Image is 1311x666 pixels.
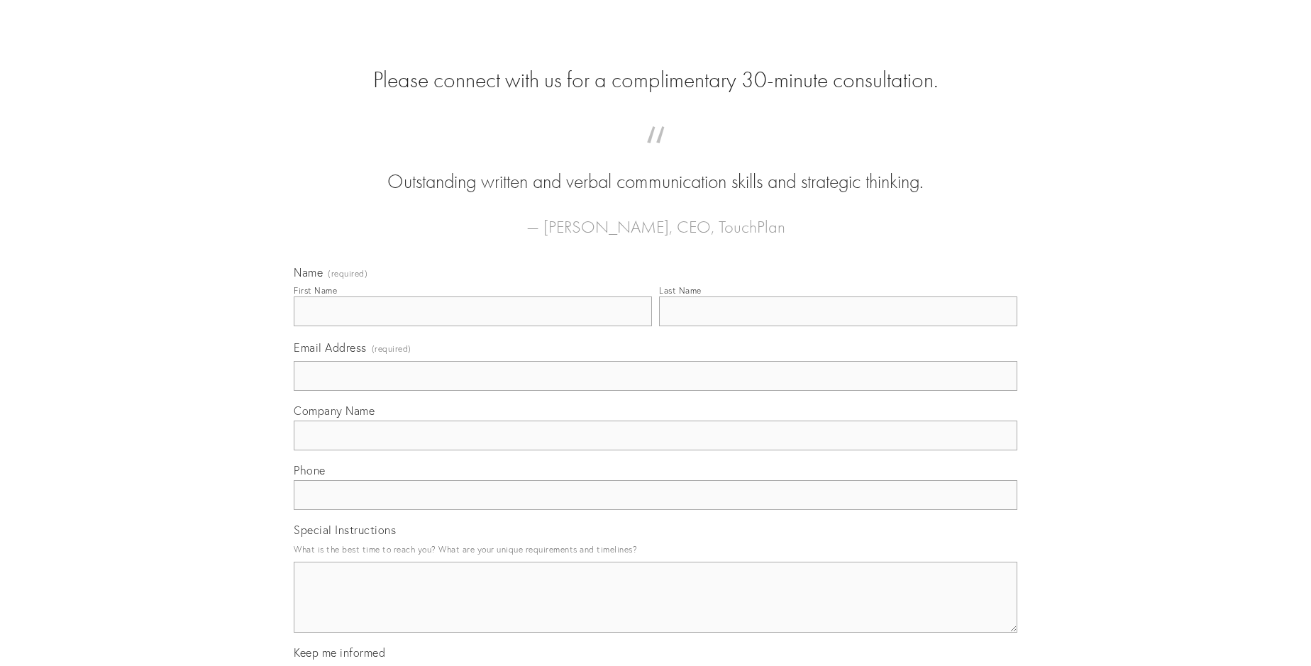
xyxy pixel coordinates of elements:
span: Phone [294,463,326,477]
span: “ [316,140,995,168]
figcaption: — [PERSON_NAME], CEO, TouchPlan [316,196,995,241]
span: Company Name [294,404,375,418]
p: What is the best time to reach you? What are your unique requirements and timelines? [294,540,1017,559]
span: Special Instructions [294,523,396,537]
h2: Please connect with us for a complimentary 30-minute consultation. [294,67,1017,94]
span: (required) [372,339,411,358]
blockquote: Outstanding written and verbal communication skills and strategic thinking. [316,140,995,196]
div: First Name [294,285,337,296]
span: (required) [328,270,367,278]
span: Name [294,265,323,279]
span: Email Address [294,340,367,355]
div: Last Name [659,285,702,296]
span: Keep me informed [294,645,385,660]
